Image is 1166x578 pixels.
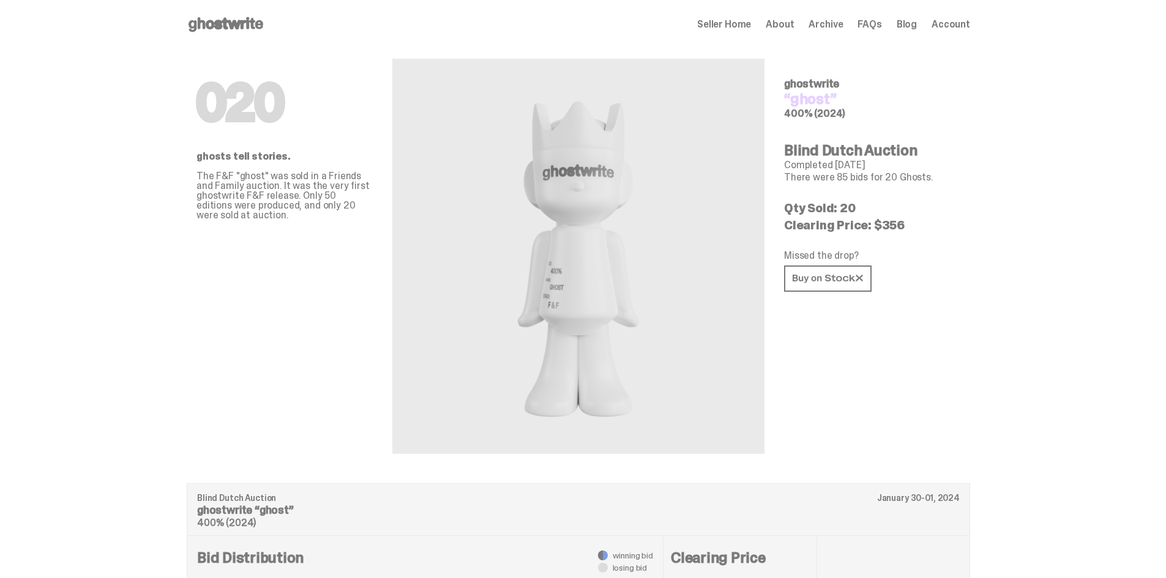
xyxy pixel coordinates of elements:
[484,88,673,424] img: ghostwrite&ldquo;ghost&rdquo;
[784,160,960,170] p: Completed [DATE]
[784,143,960,158] h4: Blind Dutch Auction
[197,494,960,502] p: Blind Dutch Auction
[784,92,960,106] h4: “ghost”
[613,563,648,572] span: losing bid
[784,76,839,91] span: ghostwrite
[932,20,970,29] a: Account
[697,20,751,29] a: Seller Home
[858,20,881,29] a: FAQs
[784,172,960,182] p: There were 85 bids for 20 Ghosts.
[897,20,917,29] a: Blog
[613,551,653,560] span: winning bid
[766,20,794,29] a: About
[784,107,845,120] span: 400% (2024)
[196,152,373,161] p: ghosts tell stories.
[809,20,843,29] a: Archive
[784,251,960,261] p: Missed the drop?
[784,202,960,214] p: Qty Sold: 20
[877,494,960,502] p: January 30-01, 2024
[671,550,809,565] h4: Clearing Price
[196,171,373,220] p: The F&F "ghost" was sold in a Friends and Family auction. It was the very first ghostwrite F&F re...
[197,505,960,516] p: ghostwrite “ghost”
[197,516,256,529] span: 400% (2024)
[784,219,960,231] p: Clearing Price: $356
[196,78,373,127] h1: 020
